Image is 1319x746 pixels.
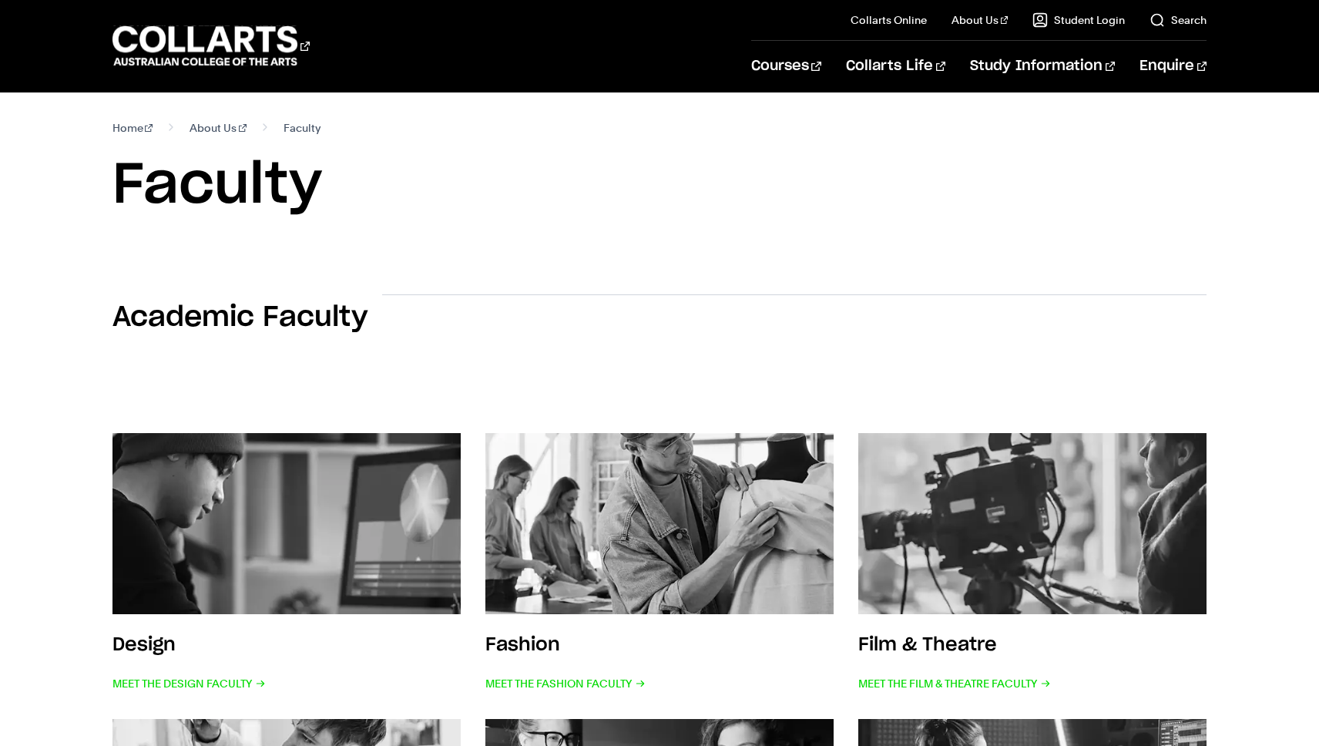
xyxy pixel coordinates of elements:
[1150,12,1207,28] a: Search
[1032,12,1125,28] a: Student Login
[485,636,560,654] h3: Fashion
[112,433,461,694] a: Design Meet the Design Faculty
[112,117,153,139] a: Home
[112,151,1207,220] h1: Faculty
[112,24,310,68] div: Go to homepage
[846,41,945,92] a: Collarts Life
[751,41,821,92] a: Courses
[858,636,997,654] h3: Film & Theatre
[970,41,1115,92] a: Study Information
[112,673,266,694] span: Meet the Design Faculty
[284,117,321,139] span: Faculty
[485,673,646,694] span: Meet the Fashion Faculty
[485,433,834,694] a: Fashion Meet the Fashion Faculty
[190,117,247,139] a: About Us
[112,301,368,334] h2: Academic Faculty
[851,12,927,28] a: Collarts Online
[858,433,1207,694] a: Film & Theatre Meet the Film & Theatre Faculty
[1139,41,1207,92] a: Enquire
[951,12,1009,28] a: About Us
[858,673,1051,694] span: Meet the Film & Theatre Faculty
[112,636,176,654] h3: Design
